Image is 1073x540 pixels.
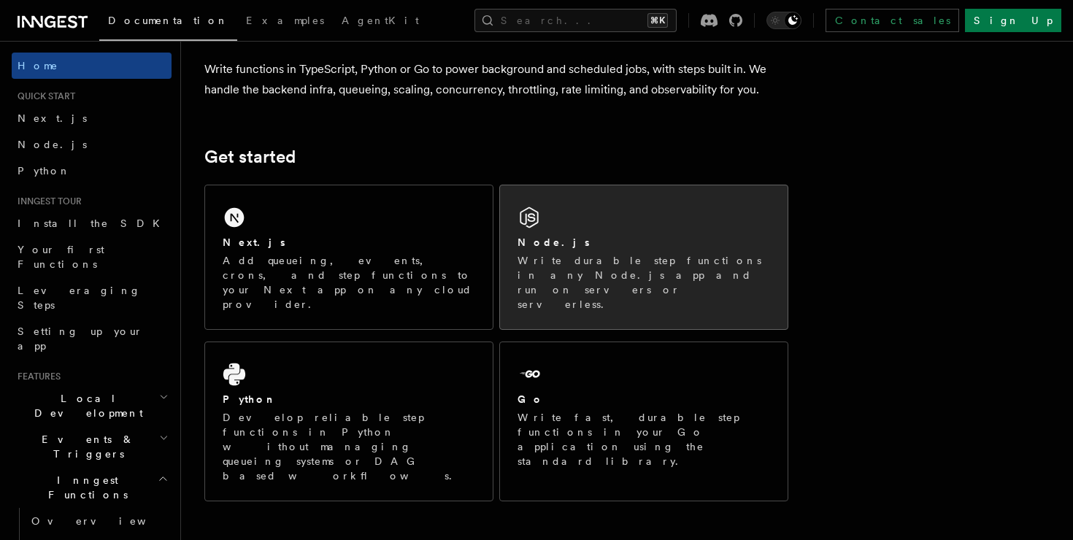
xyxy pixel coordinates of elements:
[204,147,296,167] a: Get started
[18,285,141,311] span: Leveraging Steps
[18,217,169,229] span: Install the SDK
[12,473,158,502] span: Inngest Functions
[204,185,493,330] a: Next.jsAdd queueing, events, crons, and step functions to your Next app on any cloud provider.
[18,325,143,352] span: Setting up your app
[965,9,1061,32] a: Sign Up
[18,112,87,124] span: Next.js
[12,105,172,131] a: Next.js
[204,59,788,100] p: Write functions in TypeScript, Python or Go to power background and scheduled jobs, with steps bu...
[18,58,58,73] span: Home
[18,139,87,150] span: Node.js
[333,4,428,39] a: AgentKit
[204,342,493,501] a: PythonDevelop reliable step functions in Python without managing queueing systems or DAG based wo...
[223,410,475,483] p: Develop reliable step functions in Python without managing queueing systems or DAG based workflows.
[12,318,172,359] a: Setting up your app
[518,392,544,406] h2: Go
[31,515,182,527] span: Overview
[474,9,677,32] button: Search...⌘K
[647,13,668,28] kbd: ⌘K
[499,342,788,501] a: GoWrite fast, durable step functions in your Go application using the standard library.
[766,12,801,29] button: Toggle dark mode
[12,90,75,102] span: Quick start
[826,9,959,32] a: Contact sales
[12,277,172,318] a: Leveraging Steps
[12,467,172,508] button: Inngest Functions
[12,371,61,382] span: Features
[26,508,172,534] a: Overview
[223,235,285,250] h2: Next.js
[108,15,228,26] span: Documentation
[12,391,159,420] span: Local Development
[12,426,172,467] button: Events & Triggers
[12,385,172,426] button: Local Development
[223,253,475,312] p: Add queueing, events, crons, and step functions to your Next app on any cloud provider.
[518,410,770,468] p: Write fast, durable step functions in your Go application using the standard library.
[12,432,159,461] span: Events & Triggers
[12,158,172,184] a: Python
[12,210,172,236] a: Install the SDK
[518,235,590,250] h2: Node.js
[518,253,770,312] p: Write durable step functions in any Node.js app and run on servers or serverless.
[18,165,71,177] span: Python
[223,392,277,406] h2: Python
[99,4,237,41] a: Documentation
[342,15,419,26] span: AgentKit
[12,236,172,277] a: Your first Functions
[12,53,172,79] a: Home
[12,196,82,207] span: Inngest tour
[499,185,788,330] a: Node.jsWrite durable step functions in any Node.js app and run on servers or serverless.
[18,244,104,270] span: Your first Functions
[237,4,333,39] a: Examples
[12,131,172,158] a: Node.js
[246,15,324,26] span: Examples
